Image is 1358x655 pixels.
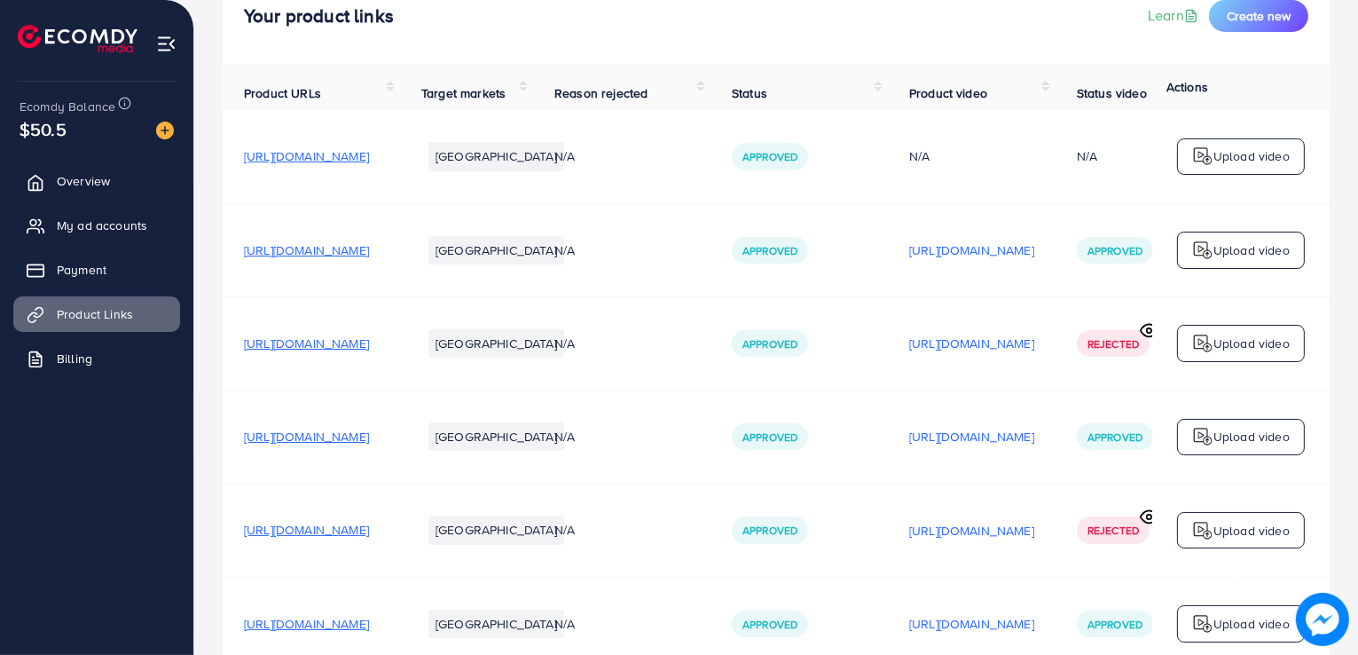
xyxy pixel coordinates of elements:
a: Product Links [13,296,180,332]
span: [URL][DOMAIN_NAME] [244,615,369,633]
span: Billing [57,350,92,367]
p: [URL][DOMAIN_NAME] [909,520,1034,541]
div: N/A [1077,147,1097,165]
li: [GEOGRAPHIC_DATA] [428,422,564,451]
div: N/A [909,147,1034,165]
li: [GEOGRAPHIC_DATA] [428,610,564,638]
img: menu [156,34,177,54]
span: [URL][DOMAIN_NAME] [244,147,369,165]
span: Approved [742,149,797,164]
span: Approved [742,430,797,445]
span: N/A [554,147,575,165]
span: Rejected [1087,336,1139,351]
span: Product video [909,84,987,102]
span: My ad accounts [57,217,147,234]
h4: Your product links [244,5,394,28]
span: [URL][DOMAIN_NAME] [244,521,369,539]
span: [URL][DOMAIN_NAME] [244,241,369,259]
span: Approved [1087,243,1142,258]
li: [GEOGRAPHIC_DATA] [428,329,564,358]
img: logo [1192,333,1213,354]
li: [GEOGRAPHIC_DATA] [428,516,564,544]
span: Status [732,84,767,102]
span: N/A [554,521,575,539]
a: Billing [13,341,180,376]
img: logo [18,25,137,52]
span: N/A [554,241,575,259]
span: Payment [57,261,106,279]
img: logo [1192,613,1213,635]
span: [URL][DOMAIN_NAME] [244,335,369,352]
span: Ecomdy Balance [20,98,115,115]
span: [URL][DOMAIN_NAME] [244,428,369,446]
a: Learn [1148,5,1202,26]
li: [GEOGRAPHIC_DATA] [428,142,564,170]
span: Product URLs [244,84,321,102]
span: N/A [554,428,575,446]
p: Upload video [1213,240,1290,261]
span: Reason rejected [554,84,648,102]
span: Actions [1166,78,1208,96]
p: [URL][DOMAIN_NAME] [909,426,1034,447]
a: My ad accounts [13,208,180,243]
span: Approved [742,523,797,538]
img: logo [1192,520,1213,541]
img: image [1296,593,1349,646]
p: Upload video [1213,146,1290,167]
p: Upload video [1213,520,1290,541]
span: Status video [1077,84,1147,102]
a: Overview [13,163,180,199]
span: $50.5 [20,116,67,142]
span: Target markets [421,84,506,102]
img: logo [1192,240,1213,261]
p: Upload video [1213,426,1290,447]
li: [GEOGRAPHIC_DATA] [428,236,564,264]
p: [URL][DOMAIN_NAME] [909,613,1034,635]
span: Rejected [1087,523,1139,538]
span: Create new [1227,7,1291,25]
span: Approved [1087,617,1142,632]
p: Upload video [1213,613,1290,635]
p: [URL][DOMAIN_NAME] [909,333,1034,354]
span: Product Links [57,305,133,323]
img: logo [1192,426,1213,447]
a: Payment [13,252,180,288]
span: Approved [742,243,797,258]
span: Approved [1087,430,1142,445]
img: image [156,122,174,139]
p: [URL][DOMAIN_NAME] [909,240,1034,261]
span: Approved [742,336,797,351]
img: logo [1192,146,1213,167]
p: Upload video [1213,333,1290,354]
span: N/A [554,335,575,352]
span: Approved [742,617,797,632]
span: N/A [554,615,575,633]
span: Overview [57,172,110,190]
